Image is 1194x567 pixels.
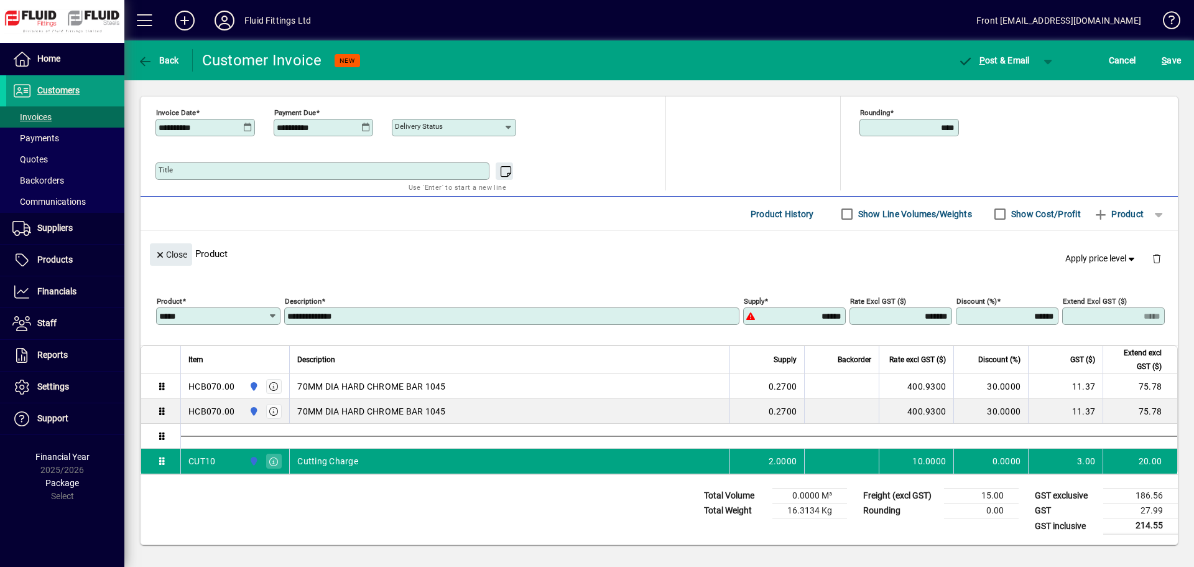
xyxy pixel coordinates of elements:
td: 30.0000 [953,374,1028,399]
td: 27.99 [1103,504,1178,518]
span: Extend excl GST ($) [1111,346,1162,373]
span: Reports [37,350,68,360]
app-page-header-button: Delete [1142,253,1172,264]
button: Apply price level [1060,248,1142,270]
span: Home [37,54,60,63]
td: GST inclusive [1029,518,1103,534]
span: Settings [37,382,69,391]
span: Financials [37,286,76,296]
span: 2.0000 [769,455,797,467]
a: Knowledge Base [1154,2,1178,43]
a: Reports [6,340,124,371]
app-page-header-button: Back [124,49,193,72]
span: AUCKLAND [246,454,260,468]
div: HCB070.00 [188,405,234,418]
span: P [979,55,985,65]
td: 3.00 [1028,449,1103,474]
span: Product History [751,204,814,224]
span: Staff [37,318,57,328]
div: CUT10 [188,455,215,467]
span: Backorder [838,353,871,367]
button: Add [165,9,205,32]
mat-label: Invoice date [156,108,196,117]
button: Close [150,243,192,266]
span: Suppliers [37,223,73,233]
label: Show Line Volumes/Weights [856,208,972,220]
span: Invoices [12,112,52,122]
td: 75.78 [1103,374,1177,399]
div: 10.0000 [887,455,946,467]
a: Payments [6,128,124,149]
span: 70MM DIA HARD CHROME BAR 1045 [297,405,445,418]
app-page-header-button: Close [147,248,195,260]
span: Product [1093,204,1144,224]
span: Communications [12,197,86,207]
span: Customers [37,85,80,95]
mat-label: Delivery status [395,122,443,131]
span: AUCKLAND [246,405,260,418]
a: Settings [6,372,124,403]
span: Products [37,255,73,265]
span: 70MM DIA HARD CHROME BAR 1045 [297,380,445,393]
mat-label: Description [285,297,322,306]
a: Invoices [6,106,124,128]
td: 214.55 [1103,518,1178,534]
a: Suppliers [6,213,124,244]
span: NEW [340,57,355,65]
mat-label: Title [159,166,173,174]
mat-hint: Use 'Enter' to start a new line [409,180,506,194]
span: ave [1162,50,1181,70]
td: Total Weight [698,504,772,518]
span: Rate excl GST ($) [889,353,946,367]
div: HCB070.00 [188,380,234,393]
td: Freight (excl GST) [857,489,944,504]
td: 0.0000 [953,449,1028,474]
button: Post & Email [951,49,1036,72]
div: Product [141,231,1178,276]
td: 186.56 [1103,489,1178,504]
button: Cancel [1106,49,1139,72]
span: Close [155,245,187,265]
span: Cancel [1109,50,1136,70]
button: Product History [746,203,819,225]
td: GST [1029,504,1103,518]
td: 0.00 [944,504,1019,518]
span: Cutting Charge [297,455,358,467]
mat-label: Payment due [274,108,316,117]
div: Fluid Fittings Ltd [244,11,311,30]
span: ost & Email [958,55,1030,65]
td: 0.0000 M³ [772,489,847,504]
a: Quotes [6,149,124,170]
td: 16.3134 Kg [772,504,847,518]
mat-label: Rate excl GST ($) [850,297,906,306]
mat-label: Extend excl GST ($) [1063,297,1127,306]
td: 15.00 [944,489,1019,504]
td: 20.00 [1103,449,1177,474]
div: 400.9300 [887,380,946,393]
a: Financials [6,276,124,307]
mat-label: Supply [744,297,764,306]
td: Rounding [857,504,944,518]
span: Description [297,353,335,367]
span: Financial Year [35,452,90,462]
a: Communications [6,191,124,212]
div: 400.9300 [887,405,946,418]
span: Item [188,353,203,367]
span: Backorders [12,176,64,185]
mat-label: Discount (%) [956,297,997,306]
span: GST ($) [1070,353,1095,367]
a: Products [6,245,124,276]
button: Product [1087,203,1150,225]
span: 0.2700 [769,380,797,393]
td: 75.78 [1103,399,1177,424]
mat-label: Product [157,297,182,306]
button: Back [134,49,182,72]
span: Package [45,478,79,488]
span: 0.2700 [769,405,797,418]
span: Supply [774,353,797,367]
span: Apply price level [1065,252,1137,265]
span: Discount (%) [978,353,1020,367]
a: Backorders [6,170,124,191]
span: Payments [12,133,59,143]
span: AUCKLAND [246,380,260,393]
